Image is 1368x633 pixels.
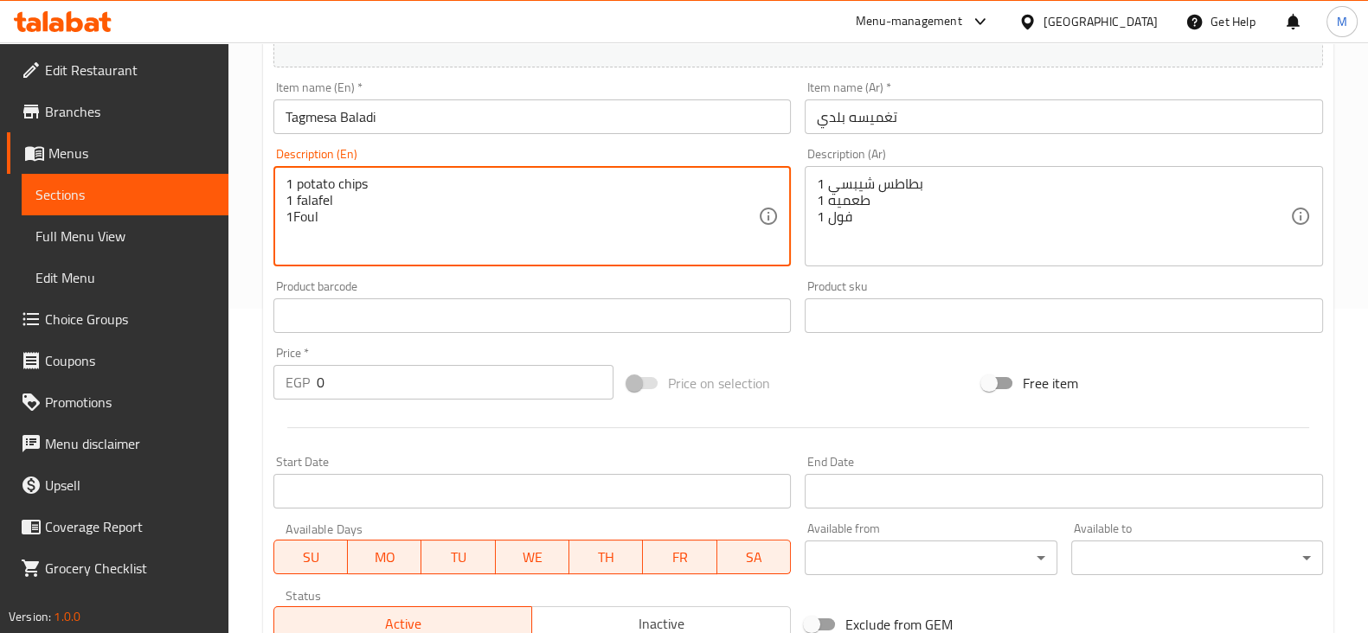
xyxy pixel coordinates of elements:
button: TU [421,540,495,574]
span: MO [355,545,414,570]
a: Branches [7,91,228,132]
textarea: 1 potato chips 1 falafel 1Foul [286,176,759,258]
a: Upsell [7,464,228,506]
span: Version: [9,605,51,628]
input: Enter name En [273,99,792,134]
span: Edit Restaurant [45,60,215,80]
span: Branches [45,101,215,122]
a: Full Menu View [22,215,228,257]
span: SA [724,545,784,570]
span: M [1337,12,1347,31]
div: ​ [805,540,1057,575]
div: ​ [1071,540,1323,575]
span: 1.0.0 [54,605,80,628]
span: Menus [48,143,215,163]
span: Menu disclaimer [45,433,215,454]
span: FR [650,545,710,570]
a: Edit Menu [22,257,228,298]
span: Sections [35,184,215,205]
a: Coupons [7,340,228,381]
button: WE [496,540,569,574]
span: Coupons [45,350,215,371]
a: Sections [22,174,228,215]
span: SU [281,545,341,570]
span: Grocery Checklist [45,558,215,579]
a: Menu disclaimer [7,423,228,464]
div: [GEOGRAPHIC_DATA] [1044,12,1158,31]
a: Promotions [7,381,228,423]
input: Please enter price [317,365,614,400]
a: Coverage Report [7,506,228,547]
span: Price on selection [668,373,770,393]
button: MO [348,540,421,574]
span: Edit Menu [35,267,215,288]
span: Full Menu View [35,226,215,246]
span: Free item [1023,373,1078,393]
span: Coverage Report [45,516,215,537]
a: Menus [7,132,228,174]
a: Edit Restaurant [7,49,228,91]
span: Choice Groups [45,309,215,329]
button: SA [717,540,791,574]
button: FR [643,540,716,574]
span: Promotions [45,392,215,412]
textarea: 1 بطاطس شيبسي 1 طعميه 1 فول [817,176,1290,258]
span: TU [428,545,488,570]
button: TH [569,540,643,574]
a: Choice Groups [7,298,228,340]
span: Upsell [45,475,215,496]
input: Please enter product sku [805,298,1323,333]
span: TH [576,545,636,570]
p: EGP [286,372,310,393]
button: SU [273,540,348,574]
div: Menu-management [856,11,962,32]
a: Grocery Checklist [7,547,228,589]
span: WE [503,545,562,570]
input: Enter name Ar [805,99,1323,134]
input: Please enter product barcode [273,298,792,333]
